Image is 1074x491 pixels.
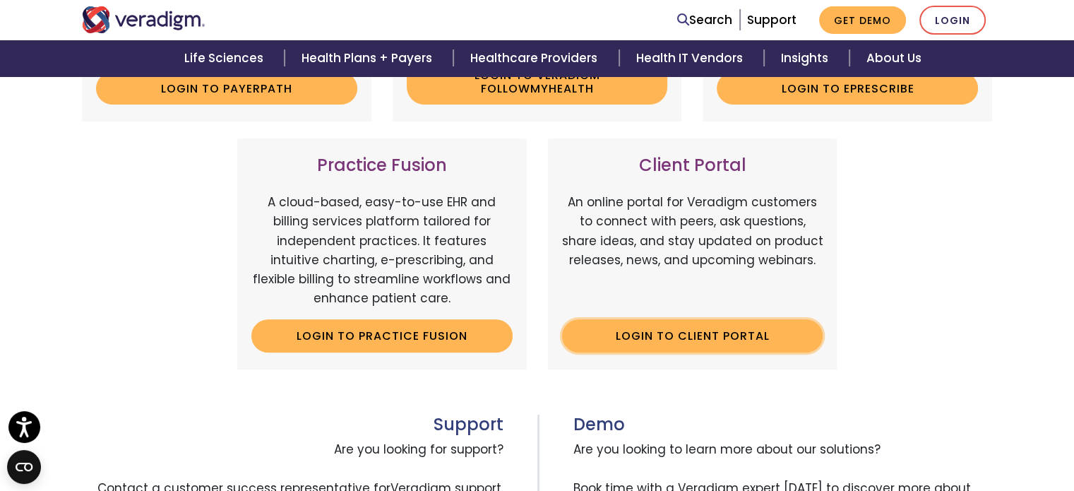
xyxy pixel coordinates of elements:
p: An online portal for Veradigm customers to connect with peers, ask questions, share ideas, and st... [562,193,823,308]
h3: Demo [573,415,993,435]
p: A cloud-based, easy-to-use EHR and billing services platform tailored for independent practices. ... [251,193,513,308]
a: Login to Payerpath [96,72,357,105]
a: Search [677,11,732,30]
a: Login to Practice Fusion [251,319,513,352]
a: Get Demo [819,6,906,34]
h3: Practice Fusion [251,155,513,176]
a: Login to Client Portal [562,319,823,352]
a: Healthcare Providers [453,40,619,76]
a: Login to ePrescribe [717,72,978,105]
a: Health IT Vendors [619,40,764,76]
h3: Support [82,415,503,435]
a: Health Plans + Payers [285,40,453,76]
a: Login to Veradigm FollowMyHealth [407,59,668,105]
a: Insights [764,40,849,76]
a: Login [919,6,986,35]
img: Veradigm logo [82,6,205,33]
a: About Us [849,40,938,76]
button: Open CMP widget [7,450,41,484]
h3: Client Portal [562,155,823,176]
a: Life Sciences [167,40,285,76]
iframe: Drift Chat Widget [804,390,1057,474]
a: Support [747,11,796,28]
